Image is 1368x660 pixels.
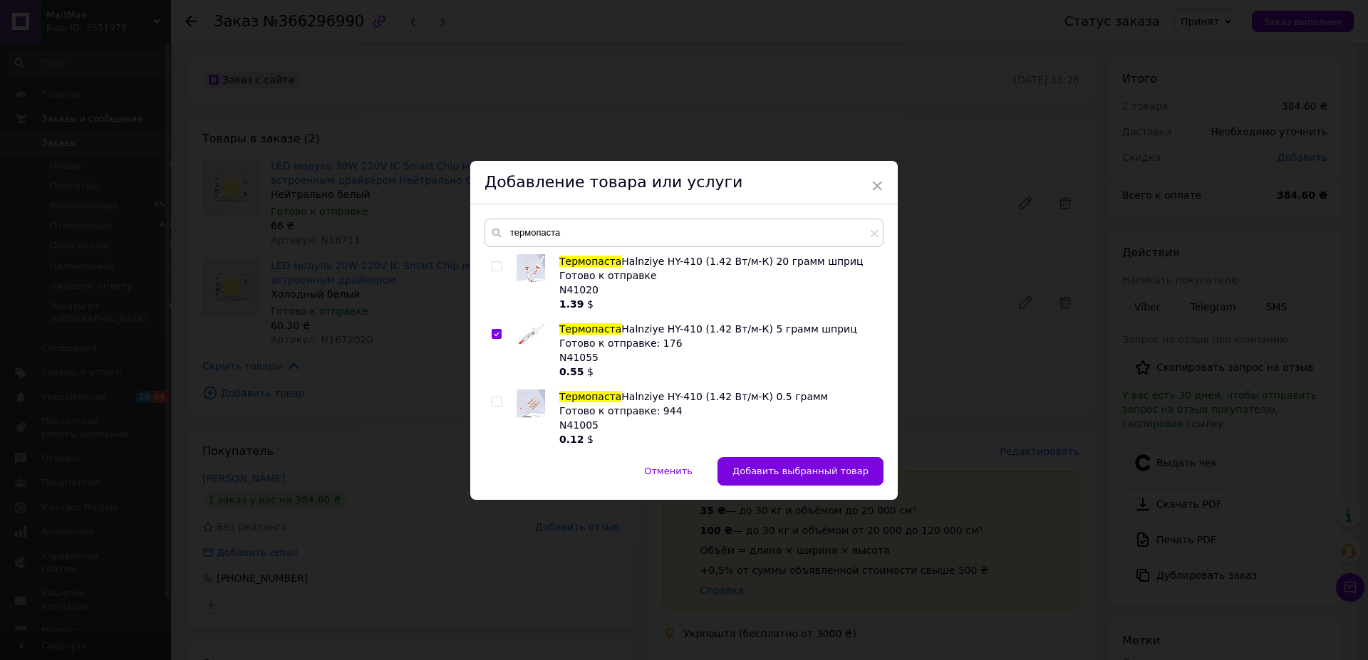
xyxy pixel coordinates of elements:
img: Термопаста Halnziye HY-410 (1.42 Вт/м-К) 5 грамм шприц [517,322,545,350]
div: $ [559,432,876,446]
div: Добавление товара или услуги [470,161,898,204]
div: Готово к отправке: 176 [559,336,876,350]
span: Термопаста [559,256,621,267]
div: $ [559,297,876,311]
span: N41020 [559,284,598,295]
b: 0.12 [559,434,584,445]
div: Готово к отправке: 944 [559,404,876,418]
span: Отменить [644,466,693,476]
span: Halnziye HY-410 (1.42 Вт/м-К) 5 грамм шприц [621,323,856,335]
input: Поиск по товарам и услугам [484,219,883,247]
span: N41005 [559,419,598,431]
b: 0.55 [559,366,584,377]
span: Halnziye HY-410 (1.42 Вт/м-К) 20 грамм шприц [621,256,863,267]
span: Термопаста [559,391,621,402]
img: Термопаста Halnziye HY-410 (1.42 Вт/м-К) 0.5 грамм [517,389,545,418]
img: Термопаста Halnziye HY-410 (1.42 Вт/м-К) 20 грамм шприц [517,254,545,283]
span: Добавить выбранный товар [732,466,869,476]
span: N41055 [559,352,598,363]
button: Отменить [629,457,708,486]
div: $ [559,365,876,379]
div: Готово к отправке [559,268,876,283]
b: 1.39 [559,298,584,310]
span: Термопаста [559,323,621,335]
span: Halnziye HY-410 (1.42 Вт/м-К) 0.5 грамм [621,391,828,402]
button: Добавить выбранный товар [717,457,883,486]
span: × [871,174,883,198]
